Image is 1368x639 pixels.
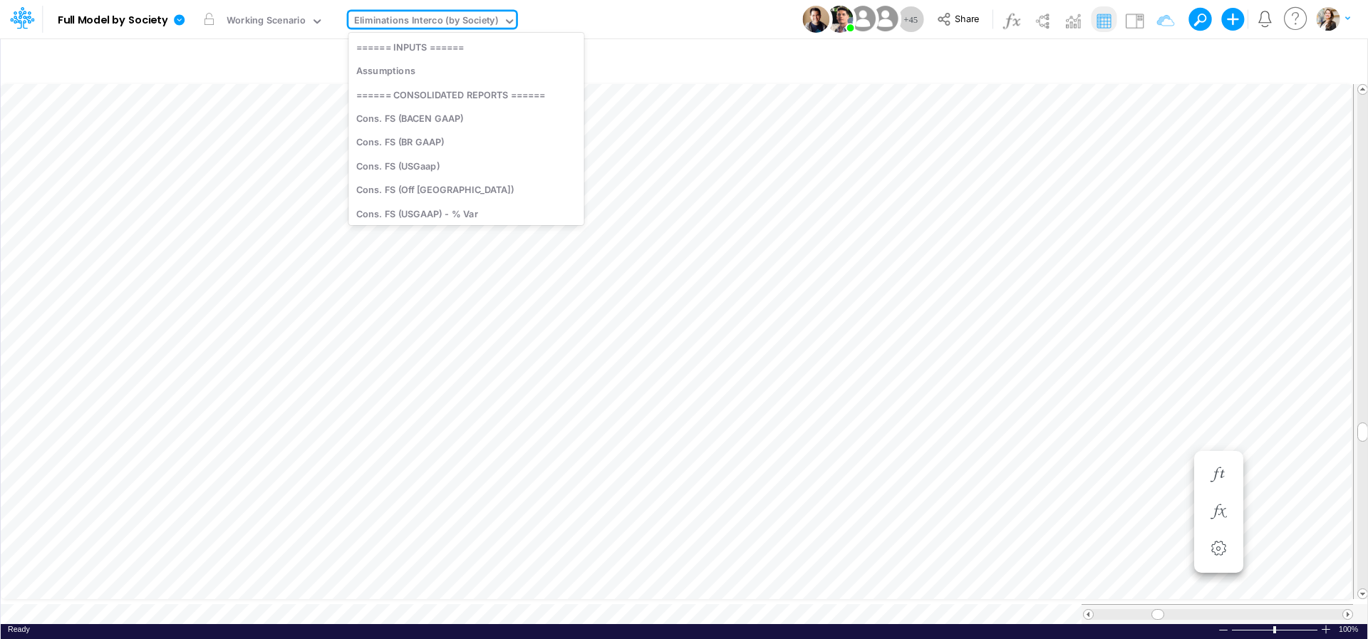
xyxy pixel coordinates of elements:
[846,3,879,35] img: User Image Icon
[955,13,979,24] span: Share
[13,45,1057,74] input: Type a title here
[348,202,584,225] div: Cons. FS (USGAAP) - % Var
[826,6,853,33] img: User Image Icon
[348,59,584,83] div: Assumptions
[930,9,989,31] button: Share
[348,35,584,58] div: ====== INPUTS ======
[1218,625,1229,635] div: Zoom Out
[348,178,584,202] div: Cons. FS (Off [GEOGRAPHIC_DATA])
[903,15,918,24] span: + 45
[1339,624,1360,635] div: Zoom level
[348,83,584,106] div: ====== CONSOLIDATED REPORTS ======
[348,154,584,177] div: Cons. FS (USGaap)
[58,14,168,27] b: Full Model by Society
[8,624,30,635] div: In Ready mode
[1231,624,1320,635] div: Zoom
[1257,11,1273,27] a: Notifications
[1273,626,1276,633] div: Zoom
[227,14,306,30] div: Working Scenario
[354,14,499,30] div: Eliminations Interco (by Society)
[1339,624,1360,635] span: 100%
[1320,624,1332,635] div: Zoom In
[869,3,901,35] img: User Image Icon
[802,6,829,33] img: User Image Icon
[348,106,584,130] div: Cons. FS (BACEN GAAP)
[8,625,30,633] span: Ready
[348,130,584,154] div: Cons. FS (BR GAAP)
